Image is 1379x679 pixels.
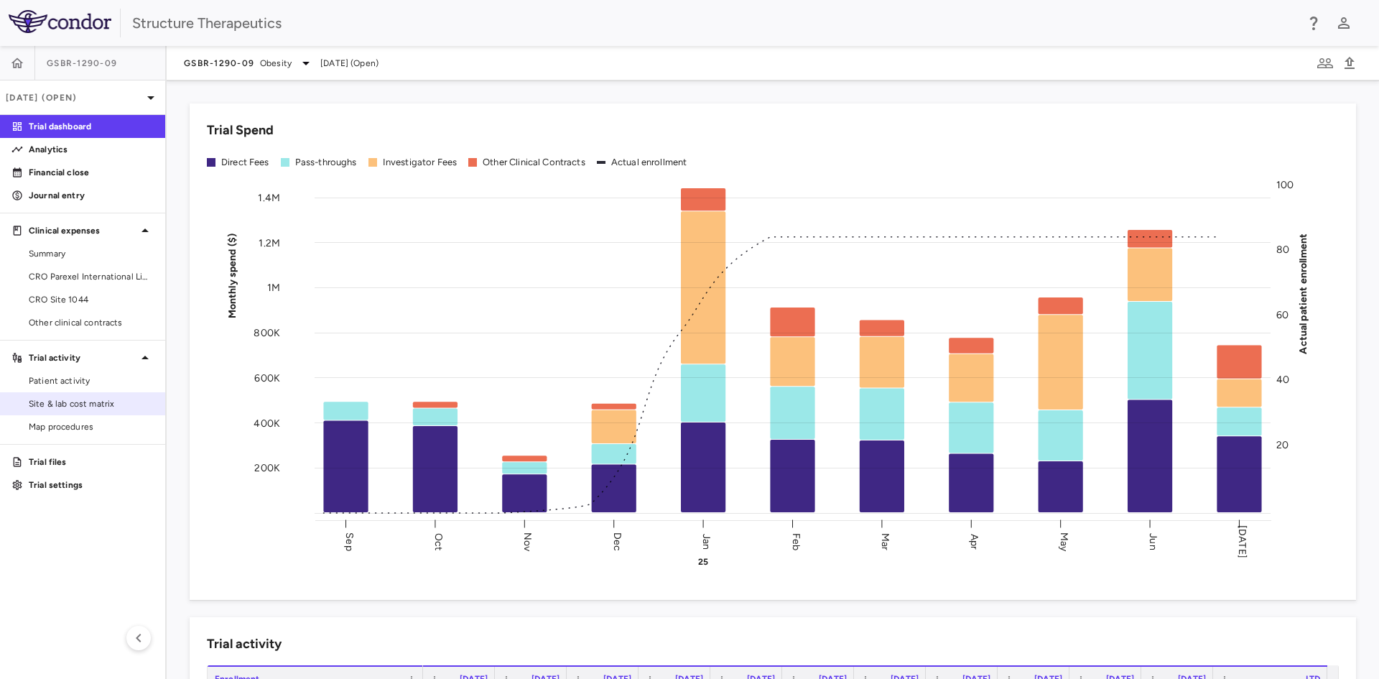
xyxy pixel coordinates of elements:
div: Investigator Fees [383,156,458,169]
text: Oct [432,532,445,550]
p: Journal entry [29,189,154,202]
p: Financial close [29,166,154,179]
text: 25 [698,557,708,567]
div: Structure Therapeutics [132,12,1296,34]
h6: Trial activity [207,634,282,654]
h6: Trial Spend [207,121,274,140]
text: Mar [879,532,891,550]
div: Other Clinical Contracts [483,156,585,169]
tspan: 800K [254,327,280,339]
p: Trial dashboard [29,120,154,133]
tspan: 1M [267,282,280,294]
span: Map procedures [29,420,154,433]
span: Site & lab cost matrix [29,397,154,410]
p: [DATE] (Open) [6,91,142,104]
span: CRO Parexel International Limited [29,270,154,283]
tspan: 80 [1276,244,1289,256]
tspan: 600K [254,371,280,384]
text: Nov [521,532,534,551]
text: May [1058,532,1070,551]
text: Jan [700,533,712,549]
p: Trial files [29,456,154,468]
span: Other clinical contracts [29,316,154,329]
text: Jun [1147,533,1159,550]
text: Dec [611,532,623,550]
span: Summary [29,247,154,260]
tspan: 400K [254,417,280,429]
text: [DATE] [1236,525,1248,558]
tspan: 100 [1276,179,1294,191]
p: Trial activity [29,351,136,364]
span: Obesity [260,57,292,70]
tspan: Monthly spend ($) [226,233,238,318]
tspan: 40 [1276,374,1289,386]
span: GSBR-1290-09 [47,57,117,69]
tspan: 60 [1276,308,1289,320]
span: [DATE] (Open) [320,57,379,70]
tspan: 1.4M [258,192,280,204]
img: logo-full-SnFGN8VE.png [9,10,111,33]
span: GSBR-1290-09 [184,57,254,69]
tspan: Actual patient enrollment [1297,233,1309,354]
span: CRO Site 1044 [29,293,154,306]
div: Direct Fees [221,156,269,169]
p: Analytics [29,143,154,156]
text: Feb [790,532,802,550]
p: Clinical expenses [29,224,136,237]
div: Actual enrollment [611,156,687,169]
tspan: 1.2M [259,236,280,249]
text: Apr [968,533,980,549]
text: Sep [343,532,356,550]
tspan: 200K [254,462,280,474]
div: Pass-throughs [295,156,357,169]
span: Patient activity [29,374,154,387]
tspan: 20 [1276,438,1289,451]
p: Trial settings [29,479,154,491]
